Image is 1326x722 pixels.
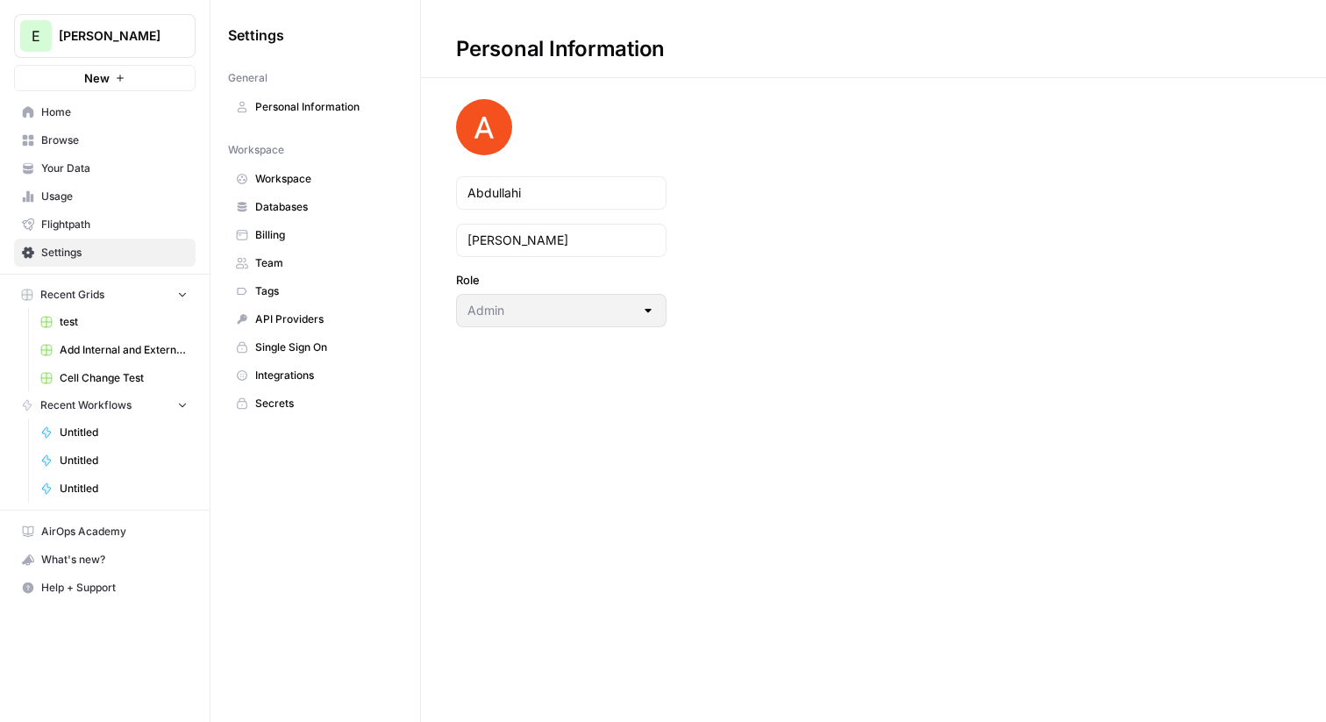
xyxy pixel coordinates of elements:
span: Tags [255,283,395,299]
span: Single Sign On [255,340,395,355]
a: Billing [228,221,403,249]
a: Integrations [228,361,403,390]
a: Untitled [32,418,196,447]
button: Workspace: Elmi [14,14,196,58]
button: Recent Workflows [14,392,196,418]
button: New [14,65,196,91]
img: avatar [456,99,512,155]
a: Usage [14,182,196,211]
span: Untitled [60,481,188,497]
a: Team [228,249,403,277]
span: Untitled [60,425,188,440]
button: What's new? [14,546,196,574]
span: Usage [41,189,188,204]
a: Tags [228,277,403,305]
span: New [84,69,110,87]
span: Personal Information [255,99,395,115]
span: API Providers [255,311,395,327]
a: Untitled [32,447,196,475]
span: Settings [228,25,284,46]
span: Settings [41,245,188,261]
a: Secrets [228,390,403,418]
span: Untitled [60,453,188,468]
span: Recent Workflows [40,397,132,413]
a: AirOps Academy [14,518,196,546]
a: Databases [228,193,403,221]
span: Integrations [255,368,395,383]
a: Your Data [14,154,196,182]
button: Recent Grids [14,282,196,308]
span: Billing [255,227,395,243]
span: Recent Grids [40,287,104,303]
span: Team [255,255,395,271]
span: Help + Support [41,580,188,596]
a: API Providers [228,305,403,333]
span: Workspace [228,142,284,158]
span: Workspace [255,171,395,187]
span: Databases [255,199,395,215]
span: test [60,314,188,330]
span: [PERSON_NAME] [59,27,165,45]
span: General [228,70,267,86]
button: Help + Support [14,574,196,602]
a: Personal Information [228,93,403,121]
span: Home [41,104,188,120]
div: What's new? [15,547,195,573]
a: Workspace [228,165,403,193]
a: Flightpath [14,211,196,239]
a: Cell Change Test [32,364,196,392]
span: AirOps Academy [41,524,188,540]
a: test [32,308,196,336]
a: Untitled [32,475,196,503]
span: Cell Change Test [60,370,188,386]
span: Flightpath [41,217,188,232]
div: Personal Information [421,35,700,63]
span: Your Data [41,161,188,176]
span: E [32,25,40,46]
label: Role [456,271,667,289]
span: Browse [41,132,188,148]
a: Add Internal and External Links to Page [32,336,196,364]
a: Single Sign On [228,333,403,361]
span: Secrets [255,396,395,411]
a: Settings [14,239,196,267]
a: Home [14,98,196,126]
span: Add Internal and External Links to Page [60,342,188,358]
a: Browse [14,126,196,154]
